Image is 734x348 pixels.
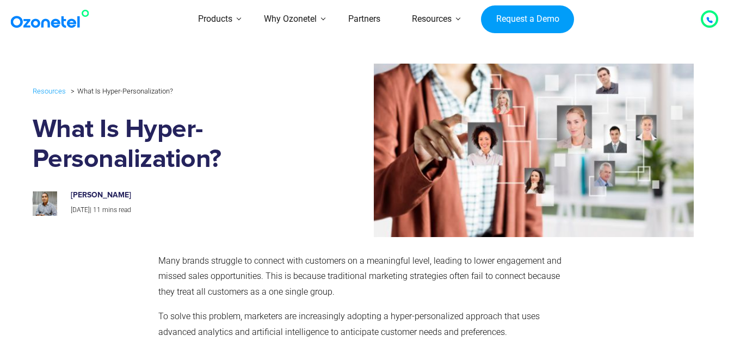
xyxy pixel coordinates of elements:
[33,115,312,175] h1: What Is Hyper-Personalization?
[68,84,173,98] li: What Is Hyper-Personalization?
[481,5,574,34] a: Request a Demo
[102,206,131,214] span: mins read
[71,191,300,200] h6: [PERSON_NAME]
[93,206,101,214] span: 11
[158,311,540,337] span: To solve this problem, marketers are increasingly adopting a hyper-personalized approach that use...
[33,85,66,97] a: Resources
[71,206,90,214] span: [DATE]
[33,191,57,216] img: prashanth-kancherla_avatar-200x200.jpeg
[71,204,300,216] p: |
[158,256,562,297] span: Many brands struggle to connect with customers on a meaningful level, leading to lower engagement...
